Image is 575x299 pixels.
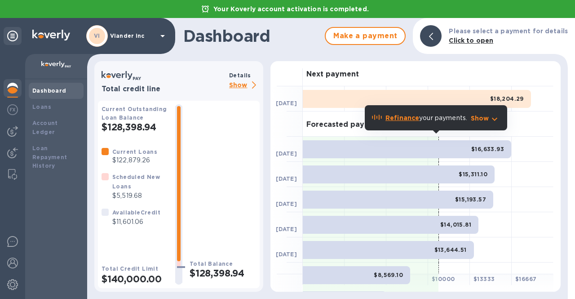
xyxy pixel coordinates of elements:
[32,87,66,94] b: Dashboard
[440,221,471,228] b: $14,015.81
[276,175,297,182] b: [DATE]
[449,37,493,44] b: Click to open
[102,273,168,285] h2: $140,000.00
[102,106,167,121] b: Current Outstanding Loan Balance
[32,120,58,135] b: Account Ledger
[432,276,455,282] b: $ 10000
[471,146,504,152] b: $16,633.93
[473,276,495,282] b: $ 13333
[306,120,387,129] h3: Forecasted payments
[102,265,158,272] b: Total Credit Limit
[434,246,467,253] b: $13,644.51
[459,171,487,178] b: $15,311.10
[374,272,403,278] b: $8,569.10
[229,80,260,91] p: Show
[4,27,22,45] div: Unpin categories
[385,114,419,121] b: Refinance
[471,114,489,123] p: Show
[385,113,467,123] p: your payments.
[449,27,568,35] b: Please select a payment for details
[7,104,18,115] img: Foreign exchange
[276,100,297,107] b: [DATE]
[102,121,168,133] h2: $128,398.94
[32,145,67,170] b: Loan Repayment History
[276,251,297,258] b: [DATE]
[471,114,500,123] button: Show
[190,260,233,267] b: Total Balance
[325,27,406,45] button: Make a payment
[112,191,168,201] p: $5,519.68
[94,32,100,39] b: VI
[306,70,359,79] h3: Next payment
[276,201,297,207] b: [DATE]
[112,209,160,216] b: Available Credit
[190,268,256,279] h2: $128,398.94
[112,174,160,190] b: Scheduled New Loans
[276,150,297,157] b: [DATE]
[276,226,297,232] b: [DATE]
[455,196,486,203] b: $15,193.57
[110,33,155,39] p: Viander inc
[112,217,160,227] p: $11,601.06
[209,4,373,13] p: Your Koverly account activation is completed.
[515,276,536,282] b: $ 16667
[102,85,226,94] h3: Total credit line
[112,148,157,155] b: Current Loans
[490,95,524,102] b: $18,204.29
[183,27,320,45] h1: Dashboard
[333,31,398,41] span: Make a payment
[32,30,70,40] img: Logo
[32,103,51,110] b: Loans
[229,72,251,79] b: Details
[112,156,157,165] p: $122,879.26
